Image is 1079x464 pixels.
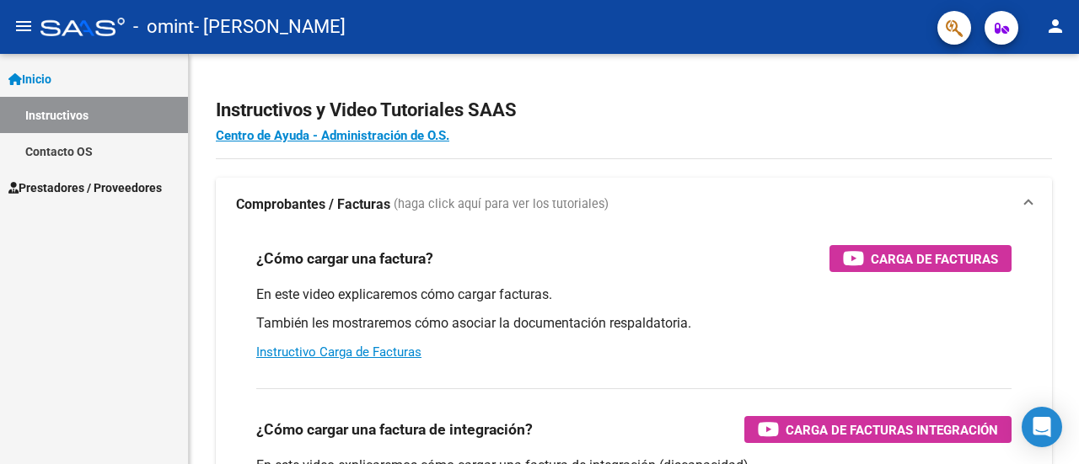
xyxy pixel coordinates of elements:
[829,245,1012,272] button: Carga de Facturas
[194,8,346,45] span: - [PERSON_NAME]
[394,195,609,214] span: (haga click aquí para ver los tutoriales)
[216,128,449,143] a: Centro de Ayuda - Administración de O.S.
[256,285,1012,304] p: En este video explicaremos cómo cargar facturas.
[1045,16,1066,36] mat-icon: person
[744,416,1012,443] button: Carga de Facturas Integración
[133,8,194,45] span: - omint
[236,195,390,214] strong: Comprobantes / Facturas
[256,314,1012,333] p: También les mostraremos cómo asociar la documentación respaldatoria.
[13,16,34,36] mat-icon: menu
[1022,407,1062,447] div: Open Intercom Messenger
[871,248,998,269] span: Carga de Facturas
[256,418,533,441] h3: ¿Cómo cargar una factura de integración?
[216,178,1052,232] mat-expansion-panel-header: Comprobantes / Facturas (haga click aquí para ver los tutoriales)
[786,419,998,440] span: Carga de Facturas Integración
[8,70,51,88] span: Inicio
[216,94,1052,126] h2: Instructivos y Video Tutoriales SAAS
[256,344,421,360] a: Instructivo Carga de Facturas
[8,179,162,197] span: Prestadores / Proveedores
[256,247,433,270] h3: ¿Cómo cargar una factura?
